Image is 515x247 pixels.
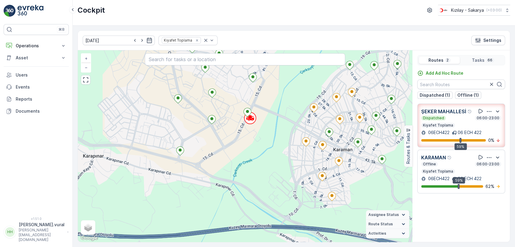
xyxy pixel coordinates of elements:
p: Operations [16,43,57,49]
span: + [85,56,87,61]
p: ( +03:00 ) [486,8,502,13]
a: Users [4,69,69,81]
input: dd/mm/yyyy [83,36,155,45]
p: ŞEKER MAHALLESİ [421,108,466,115]
p: Dispatched [422,116,445,120]
button: Dispatched (1) [417,92,453,99]
p: KARAMAN [421,154,446,161]
button: Settings [471,36,505,45]
p: Settings [483,37,501,43]
p: 66 [487,58,493,63]
p: 06 ECH 422 [458,130,482,136]
img: logo [4,5,16,17]
img: k%C4%B1z%C4%B1lay_DTAvauz.png [438,7,449,14]
span: v 1.51.0 [4,217,69,220]
p: Offline [422,162,437,167]
div: HH [5,227,15,237]
button: Asset [4,52,69,64]
p: 06:00-23:00 [476,116,500,120]
div: Kıyafet Toplama [162,37,193,43]
span: Route Status [368,222,393,227]
p: Routes [428,57,443,63]
img: logo_light-DOdMpM7g.png [17,5,43,17]
div: Help Tooltip Icon [467,109,472,114]
p: 0 % [488,137,494,143]
span: − [85,65,88,70]
p: Kızılay - Sakarya [451,7,484,13]
p: 06:00-23:00 [476,162,500,167]
p: 2 [446,58,449,63]
p: Add Ad Hoc Route [426,70,463,76]
a: Reports [4,93,69,105]
button: Kızılay - Sakarya(+03:00) [438,5,510,16]
a: Documents [4,105,69,117]
a: Zoom Out [81,63,91,72]
p: 06 ECH 422 [458,176,482,182]
div: Remove Kıyafet Toplama [194,38,200,43]
a: Events [4,81,69,93]
p: 06ECH422 [427,176,450,182]
a: Zoom In [81,54,91,63]
div: 59% [454,143,467,150]
p: ⌘B [59,27,65,32]
span: Activities [368,231,386,236]
p: Routes & Tasks [405,133,411,164]
button: Operations [4,40,69,52]
button: HH[PERSON_NAME].vural[PERSON_NAME][EMAIL_ADDRESS][DOMAIN_NAME] [4,222,69,242]
p: Kıyafet Toplama [422,123,454,128]
p: [PERSON_NAME].vural [19,222,65,228]
input: Search for tasks or a location [145,53,345,65]
p: Users [16,72,66,78]
a: Add Ad Hoc Route [417,70,463,76]
div: Help Tooltip Icon [447,155,452,160]
summary: Route Status [366,220,409,229]
p: 62 % [485,183,494,189]
p: Asset [16,55,57,61]
input: Search Routes [417,80,505,89]
a: Layers [81,221,95,234]
img: Google [79,234,99,242]
button: Offline (1) [455,92,481,99]
p: Documents [16,108,66,114]
span: Assignee Status [368,212,399,217]
p: Offline (1) [457,92,479,98]
p: [PERSON_NAME][EMAIL_ADDRESS][DOMAIN_NAME] [19,228,65,242]
summary: Activities [366,229,409,238]
a: Open this area in Google Maps (opens a new window) [79,234,99,242]
summary: Assignee Status [366,210,409,220]
p: Reports [16,96,66,102]
p: Kıyafet Toplama [422,169,454,174]
p: 06ECH422 [427,130,450,136]
p: Tasks [472,57,485,63]
p: Cockpit [78,5,105,15]
p: Events [16,84,66,90]
p: Dispatched (1) [420,92,450,98]
div: 59% [453,177,465,184]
